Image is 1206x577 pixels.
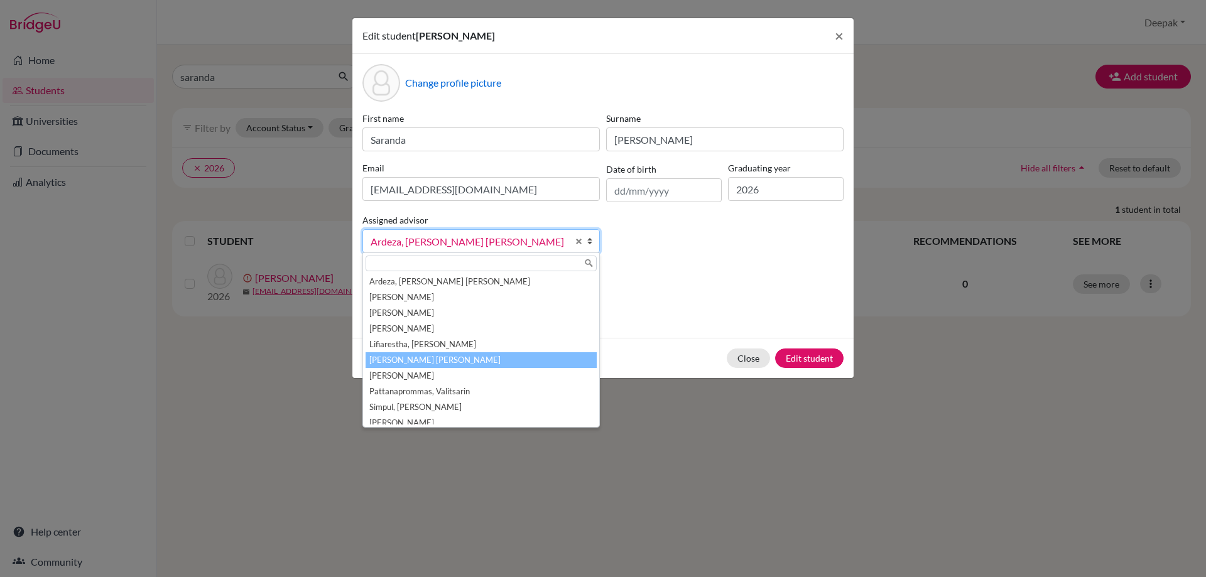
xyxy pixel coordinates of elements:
[416,30,495,41] span: [PERSON_NAME]
[606,163,656,176] label: Date of birth
[366,274,597,289] li: Ardeza, [PERSON_NAME] [PERSON_NAME]
[366,352,597,368] li: [PERSON_NAME] [PERSON_NAME]
[825,18,854,53] button: Close
[366,384,597,399] li: Pattanaprommas, Valitsarin
[366,399,597,415] li: Simpul, [PERSON_NAME]
[366,368,597,384] li: [PERSON_NAME]
[728,161,844,175] label: Graduating year
[366,321,597,337] li: [PERSON_NAME]
[362,64,400,102] div: Profile picture
[362,161,600,175] label: Email
[366,415,597,431] li: [PERSON_NAME]
[366,289,597,305] li: [PERSON_NAME]
[362,30,416,41] span: Edit student
[366,305,597,321] li: [PERSON_NAME]
[835,26,844,45] span: ×
[775,348,844,368] button: Edit student
[606,178,722,202] input: dd/mm/yyyy
[362,112,600,125] label: First name
[366,337,597,352] li: Lifiarestha, [PERSON_NAME]
[362,213,428,227] label: Assigned advisor
[727,348,770,368] button: Close
[362,273,844,288] p: Parents
[606,112,844,125] label: Surname
[371,234,568,250] span: Ardeza, [PERSON_NAME] [PERSON_NAME]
